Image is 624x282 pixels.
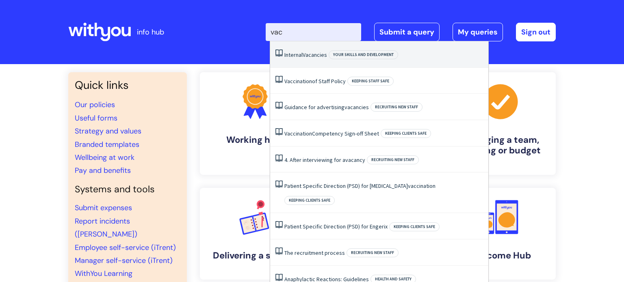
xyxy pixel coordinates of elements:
h3: Quick links [75,79,180,92]
a: Wellbeing at work [75,153,134,162]
a: VaccinationCompetency Sign-off Sheet [284,130,379,137]
a: WithYou Learning [75,269,132,278]
a: Welcome Hub [445,188,556,280]
span: vaccination [408,182,435,189]
a: Submit expenses [75,203,132,213]
h4: Working here [206,135,304,145]
a: Branded templates [75,140,139,149]
span: Your skills and development [329,50,398,59]
input: Search [266,23,361,41]
a: Patient Specific Direction (PSD) for [MEDICAL_DATA]vaccination [284,182,435,189]
a: Our policies [75,100,115,110]
span: Recruiting new staff [367,155,419,164]
h4: Systems and tools [75,184,180,195]
h4: Welcome Hub [452,250,549,261]
a: Employee self-service (iTrent) [75,243,176,252]
a: Vaccinationof Staff Policy [284,77,346,85]
span: Vaccination [284,130,312,137]
span: Keeping clients safe [389,222,440,231]
span: Recruiting new staff [370,103,422,112]
span: Keeping staff safe [347,77,394,86]
a: Patient Specific Direction (PSD) for Engerix [284,223,388,230]
a: Pay and benefits [75,166,131,175]
a: Working here [200,72,310,175]
span: vacancies [344,103,369,111]
span: Vaccination [284,77,312,85]
a: Sign out [516,23,556,41]
a: The recruitment process [284,249,345,256]
h4: Delivering a service [206,250,304,261]
a: Strategy and values [75,126,141,136]
a: Manager self-service (iTrent) [75,256,173,265]
a: My queries [453,23,503,41]
span: Keeping clients safe [284,196,335,205]
h4: Managing a team, building or budget [452,135,549,156]
a: Submit a query [374,23,440,41]
a: Guidance for advertisingvacancies [284,103,369,111]
a: Managing a team, building or budget [445,72,556,175]
span: vacancy [345,156,365,164]
span: Vacancies [303,51,327,58]
span: Recruiting new staff [347,248,399,257]
a: InternalVacancies [284,51,327,58]
p: info hub [137,26,164,39]
a: Useful forms [75,113,117,123]
span: Keeping clients safe [381,129,431,138]
a: 4. After interviewing for avacancy [284,156,365,164]
a: Report incidents ([PERSON_NAME]) [75,216,137,239]
a: Delivering a service [200,188,310,280]
div: | - [266,23,556,41]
